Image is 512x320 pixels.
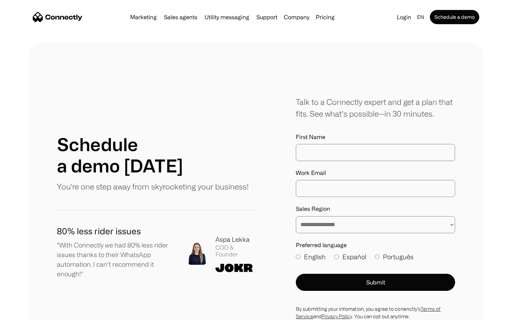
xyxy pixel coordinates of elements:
a: Login [394,12,414,22]
h1: 80% less rider issues [57,225,174,238]
label: First Name [296,134,455,140]
button: Submit [296,274,455,291]
label: Work Email [296,170,455,176]
p: You're one step away from skyrocketing your business! [57,181,249,192]
label: Sales Region [296,206,455,212]
div: Company [284,12,309,22]
div: en [417,12,424,22]
div: COO & Founder [215,244,256,258]
label: Preferred language [296,242,455,249]
label: English [296,252,326,262]
input: Português [375,255,379,259]
p: "With Connectly we had 80% less rider issues thanks to their WhatsApp automation. I can't recomme... [57,240,174,279]
a: Utility messaging [202,14,252,20]
a: Support [254,14,280,20]
input: Español [334,255,339,259]
a: Sales agents [161,14,200,20]
a: Pricing [313,14,337,20]
a: Terms of Service [296,306,441,319]
div: Aspa Lekka [215,235,256,244]
input: English [296,255,300,259]
a: Schedule a demo [430,10,479,24]
div: Talk to a Connectly expert and get a plan that fits. See what’s possible—in 30 minutes. [296,96,455,119]
label: Español [334,252,366,262]
label: Português [375,252,414,262]
a: Privacy Policy [321,314,352,319]
div: By submitting your infomation, you agree to conenctly’s and . You can opt out anytime. [296,305,455,320]
a: Marketing [127,14,160,20]
h1: Schedule a demo [DATE] [57,134,183,176]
